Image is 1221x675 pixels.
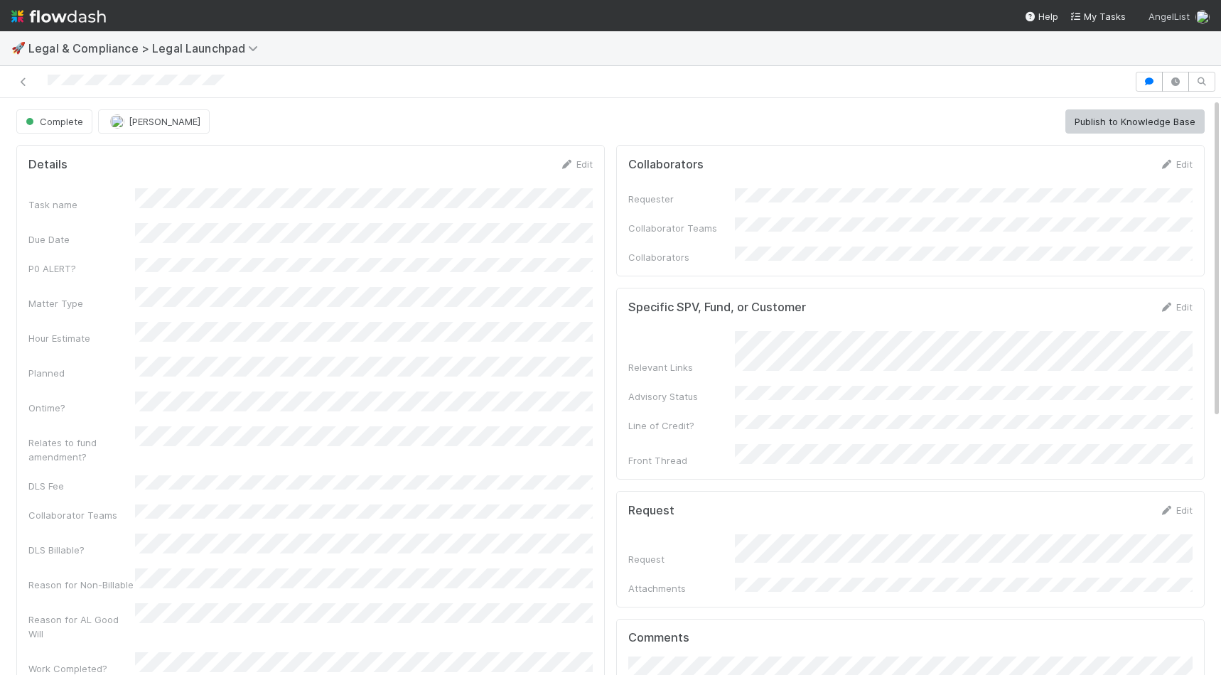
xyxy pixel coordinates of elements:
div: Help [1024,9,1058,23]
div: Reason for AL Good Will [28,612,135,641]
div: Planned [28,366,135,380]
span: 🚀 [11,42,26,54]
h5: Comments [628,631,1193,645]
div: DLS Billable? [28,543,135,557]
div: Front Thread [628,453,735,468]
div: DLS Fee [28,479,135,493]
img: logo-inverted-e16ddd16eac7371096b0.svg [11,4,106,28]
div: Advisory Status [628,389,735,404]
div: Relevant Links [628,360,735,374]
button: Complete [16,109,92,134]
h5: Details [28,158,68,172]
div: Ontime? [28,401,135,415]
div: Due Date [28,232,135,247]
div: Collaborators [628,250,735,264]
a: Edit [559,158,593,170]
div: P0 ALERT? [28,261,135,276]
a: Edit [1159,301,1193,313]
img: avatar_3b634316-3333-4b71-9158-cd5ac1fcb182.png [1195,10,1210,24]
a: My Tasks [1070,9,1126,23]
a: Edit [1159,158,1193,170]
div: Collaborator Teams [28,508,135,522]
h5: Specific SPV, Fund, or Customer [628,301,806,315]
div: Request [628,552,735,566]
div: Task name [28,198,135,212]
div: Relates to fund amendment? [28,436,135,464]
span: Complete [23,116,83,127]
div: Requester [628,192,735,206]
div: Reason for Non-Billable [28,578,135,592]
div: Attachments [628,581,735,595]
div: Matter Type [28,296,135,310]
button: Publish to Knowledge Base [1065,109,1205,134]
span: My Tasks [1070,11,1126,22]
div: Collaborator Teams [628,221,735,235]
span: Legal & Compliance > Legal Launchpad [28,41,265,55]
a: Edit [1159,504,1193,516]
h5: Collaborators [628,158,704,172]
div: Hour Estimate [28,331,135,345]
div: Line of Credit? [628,418,735,433]
span: AngelList [1149,11,1190,22]
h5: Request [628,504,674,518]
